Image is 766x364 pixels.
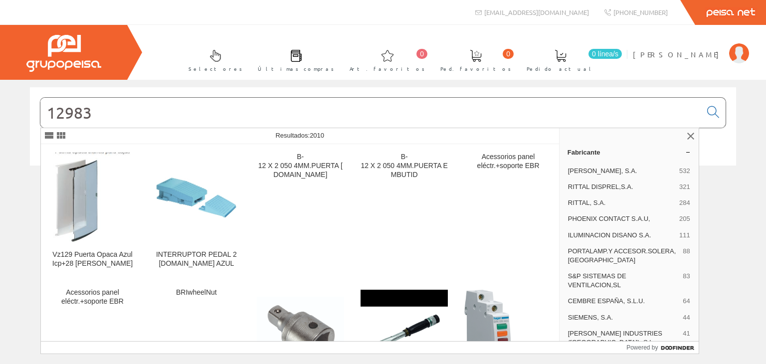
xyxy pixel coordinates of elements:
[568,198,675,207] span: RITTAL, S.A.
[679,231,690,240] span: 111
[416,49,427,59] span: 0
[179,41,247,78] a: Selectores
[464,153,552,171] div: Acessorios panel eléctr.+soporte EBR
[683,329,690,347] span: 41
[257,153,344,180] div: B-12 X 2 050 4MM.PUERTA [DOMAIN_NAME]
[626,343,658,352] span: Powered by
[626,342,699,354] a: Powered by
[440,64,511,74] span: Ped. favoritos
[53,153,132,242] img: Vz129 Puerta Opaca Azul Icp+28 Hager
[153,288,240,297] div: BRIwheelNut
[49,288,136,306] div: Acessorios panel eléctr.+soporte EBR
[568,247,679,265] span: PORTALAMP.Y ACCESOR.SOLERA, [GEOGRAPHIC_DATA]
[30,178,736,186] div: © Grupo Peisa
[633,49,724,59] span: [PERSON_NAME]
[679,214,690,223] span: 205
[189,64,242,74] span: Selectores
[568,297,679,306] span: CEMBRE ESPAÑA, S.L.U.
[568,272,679,290] span: S&P SISTEMAS DE VENTILACION,SL
[145,145,248,280] a: INTERRUPTOR PEDAL 2 NA.NC AZUL INTERRUPTOR PEDAL 2 [DOMAIN_NAME] AZUL
[350,64,425,74] span: Art. favoritos
[310,132,324,139] span: 2010
[683,313,690,322] span: 44
[588,49,622,59] span: 0 línea/s
[153,250,240,268] div: INTERRUPTOR PEDAL 2 [DOMAIN_NAME] AZUL
[568,214,675,223] span: PHOENIX CONTACT S.A.U,
[49,250,136,268] div: Vz129 Puerta Opaca Azul Icp+28 [PERSON_NAME]
[258,64,334,74] span: Últimas compras
[361,153,448,180] div: B-12 X 2 050 4MM.PUERTA EMBUTID
[353,145,456,280] a: B-12 X 2 050 4MM.PUERTA EMBUTID
[679,198,690,207] span: 284
[527,64,594,74] span: Pedido actual
[249,145,352,280] a: B-12 X 2 050 4MM.PUERTA [DOMAIN_NAME]
[683,247,690,265] span: 88
[683,297,690,306] span: 64
[560,144,699,160] a: Fabricante
[613,8,668,16] span: [PHONE_NUMBER]
[484,8,589,16] span: [EMAIL_ADDRESS][DOMAIN_NAME]
[26,35,101,72] img: Grupo Peisa
[633,41,749,51] a: [PERSON_NAME]
[275,132,324,139] span: Resultados:
[456,145,560,280] a: Acessorios panel eléctr.+soporte EBR
[568,231,675,240] span: ILUMINACION DISANO S.A.
[568,313,679,322] span: SIEMENS, S.A.
[568,182,675,191] span: RITTAL DISPREL,S.A.
[40,98,701,128] input: Buscar...
[683,272,690,290] span: 83
[153,154,240,241] img: INTERRUPTOR PEDAL 2 NA.NC AZUL
[679,167,690,176] span: 532
[41,145,144,280] a: Vz129 Puerta Opaca Azul Icp+28 Hager Vz129 Puerta Opaca Azul Icp+28 [PERSON_NAME]
[568,329,679,347] span: [PERSON_NAME] INDUSTRIES ([GEOGRAPHIC_DATA]), S.L.
[503,49,514,59] span: 0
[679,182,690,191] span: 321
[568,167,675,176] span: [PERSON_NAME], S.A.
[248,41,339,78] a: Últimas compras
